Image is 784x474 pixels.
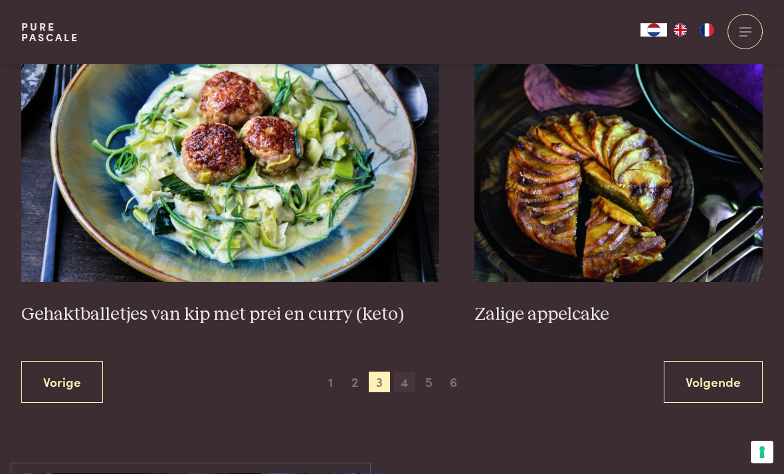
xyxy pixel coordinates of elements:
[21,361,103,403] a: Vorige
[474,16,763,326] a: Zalige appelcake Zalige appelcake
[667,23,720,37] ul: Language list
[21,16,439,326] a: Gehaktballetjes van kip met prei en curry (keto) Gehaktballetjes van kip met prei en curry (keto)
[419,372,440,393] span: 5
[751,441,773,463] button: Uw voorkeuren voor toestemming voor trackingtechnologieën
[369,372,390,393] span: 3
[320,372,341,393] span: 1
[694,23,720,37] a: FR
[667,23,694,37] a: EN
[640,23,667,37] div: Language
[474,16,763,282] img: Zalige appelcake
[640,23,720,37] aside: Language selected: Nederlands
[344,372,365,393] span: 2
[21,21,79,43] a: PurePascale
[394,372,415,393] span: 4
[640,23,667,37] a: NL
[664,361,763,403] a: Volgende
[21,303,439,326] h3: Gehaktballetjes van kip met prei en curry (keto)
[474,303,763,326] h3: Zalige appelcake
[21,16,439,282] img: Gehaktballetjes van kip met prei en curry (keto)
[443,372,464,393] span: 6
